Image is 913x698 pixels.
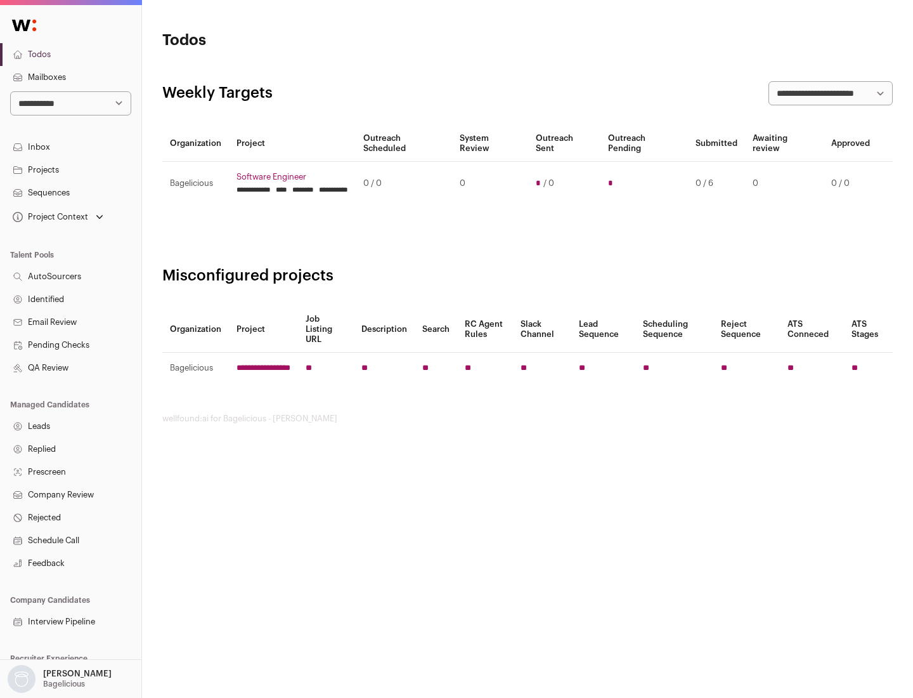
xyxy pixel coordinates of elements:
th: Outreach Sent [528,126,601,162]
th: Outreach Scheduled [356,126,452,162]
p: Bagelicious [43,679,85,689]
th: Organization [162,126,229,162]
button: Open dropdown [10,208,106,226]
p: [PERSON_NAME] [43,669,112,679]
th: Project [229,126,356,162]
th: Reject Sequence [713,306,780,353]
th: Submitted [688,126,745,162]
h1: Todos [162,30,406,51]
td: 0 / 0 [356,162,452,206]
h2: Misconfigured projects [162,266,893,286]
span: / 0 [543,178,554,188]
button: Open dropdown [5,665,114,693]
th: Organization [162,306,229,353]
td: Bagelicious [162,162,229,206]
th: Job Listing URL [298,306,354,353]
img: Wellfound [5,13,43,38]
th: Project [229,306,298,353]
footer: wellfound:ai for Bagelicious - [PERSON_NAME] [162,414,893,424]
th: Lead Sequence [571,306,635,353]
th: ATS Conneced [780,306,843,353]
h2: Weekly Targets [162,83,273,103]
th: Approved [824,126,877,162]
th: Outreach Pending [600,126,687,162]
td: Bagelicious [162,353,229,384]
th: Awaiting review [745,126,824,162]
th: Search [415,306,457,353]
th: RC Agent Rules [457,306,512,353]
th: Scheduling Sequence [635,306,713,353]
div: Project Context [10,212,88,222]
a: Software Engineer [236,172,348,182]
td: 0 [452,162,528,206]
th: Description [354,306,415,353]
th: System Review [452,126,528,162]
td: 0 / 0 [824,162,877,206]
th: Slack Channel [513,306,571,353]
th: ATS Stages [844,306,893,353]
td: 0 [745,162,824,206]
td: 0 / 6 [688,162,745,206]
img: nopic.png [8,665,36,693]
